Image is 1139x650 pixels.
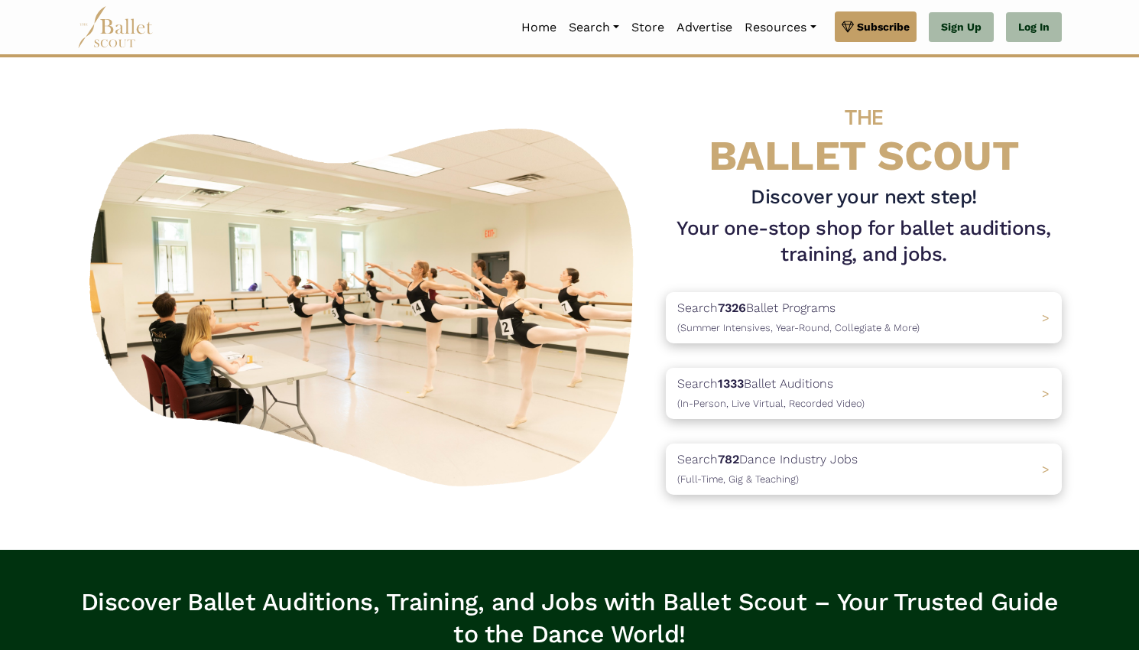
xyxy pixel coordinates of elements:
a: Search [563,11,625,44]
h1: Your one-stop shop for ballet auditions, training, and jobs. [666,216,1062,268]
a: Home [515,11,563,44]
b: 782 [718,452,739,466]
span: > [1042,310,1050,325]
p: Search Ballet Auditions [677,374,865,413]
p: Search Ballet Programs [677,298,920,337]
a: Store [625,11,670,44]
img: gem.svg [842,18,854,35]
a: Subscribe [835,11,917,42]
a: Log In [1006,12,1062,43]
span: Subscribe [857,18,910,35]
a: Sign Up [929,12,994,43]
span: THE [845,105,883,130]
a: Search1333Ballet Auditions(In-Person, Live Virtual, Recorded Video) > [666,368,1062,419]
h3: Discover your next step! [666,184,1062,210]
p: Search Dance Industry Jobs [677,450,858,489]
b: 7326 [718,301,746,315]
span: (In-Person, Live Virtual, Recorded Video) [677,398,865,409]
a: Resources [738,11,822,44]
span: > [1042,462,1050,476]
a: Search782Dance Industry Jobs(Full-Time, Gig & Teaching) > [666,444,1062,495]
a: Search7326Ballet Programs(Summer Intensives, Year-Round, Collegiate & More)> [666,292,1062,343]
a: Advertise [670,11,738,44]
h4: BALLET SCOUT [666,88,1062,178]
span: (Full-Time, Gig & Teaching) [677,473,799,485]
b: 1333 [718,376,744,391]
img: A group of ballerinas talking to each other in a ballet studio [77,112,654,496]
h3: Discover Ballet Auditions, Training, and Jobs with Ballet Scout – Your Trusted Guide to the Dance... [77,587,1062,650]
span: (Summer Intensives, Year-Round, Collegiate & More) [677,322,920,333]
span: > [1042,386,1050,401]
